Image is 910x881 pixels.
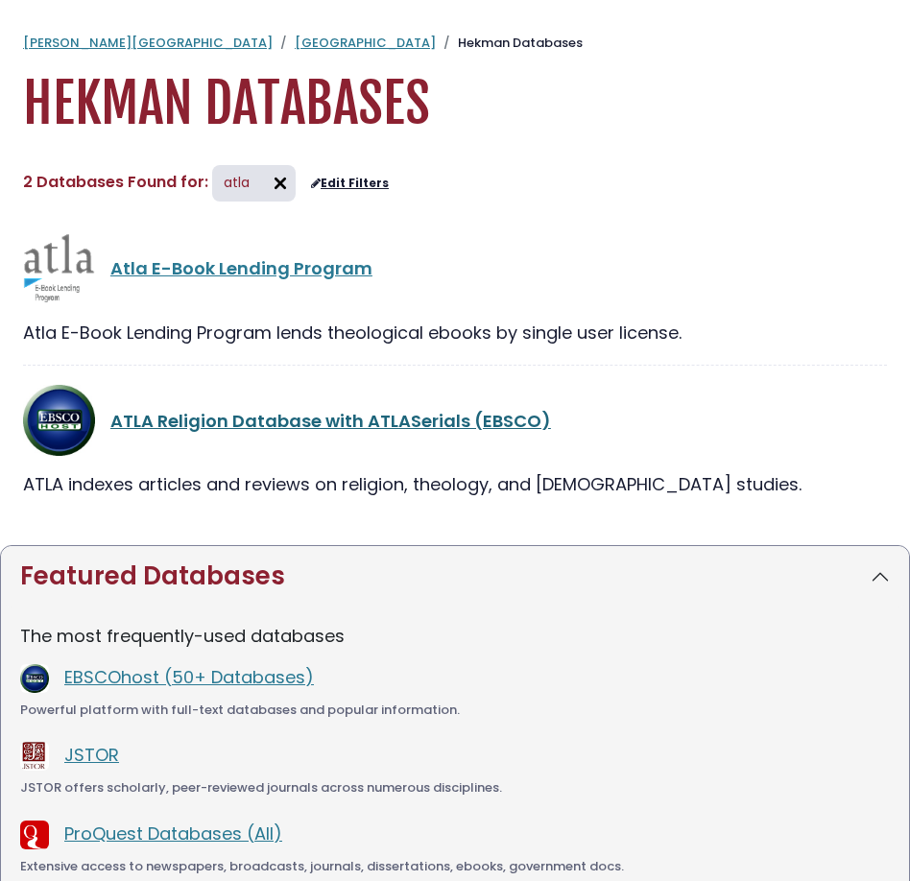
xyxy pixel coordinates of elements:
[311,177,389,190] a: Edit Filters
[20,778,890,798] div: JSTOR offers scholarly, peer-reviewed journals across numerous disciplines.
[436,34,583,53] li: Hekman Databases
[64,821,282,845] a: ProQuest Databases (All)
[23,471,887,497] div: ATLA indexes articles and reviews on religion, theology, and [DEMOGRAPHIC_DATA] studies.
[23,34,887,53] nav: breadcrumb
[20,701,890,720] div: Powerful platform with full-text databases and popular information.
[110,409,551,433] a: ATLA Religion Database with ATLASerials (EBSCO)
[23,34,273,52] a: [PERSON_NAME][GEOGRAPHIC_DATA]
[20,857,890,876] div: Extensive access to newspapers, broadcasts, journals, dissertations, ebooks, government docs.
[23,320,887,345] div: Atla E-Book Lending Program lends theological ebooks by single user license.
[64,665,314,689] a: EBSCOhost (50+ Databases)
[23,72,887,136] h1: Hekman Databases
[110,256,372,280] a: Atla E-Book Lending Program
[20,623,890,649] p: The most frequently-used databases
[1,546,909,607] button: Featured Databases
[224,173,250,192] span: atla
[64,743,119,767] a: JSTOR
[23,171,208,193] span: 2 Databases Found for:
[295,34,436,52] a: [GEOGRAPHIC_DATA]
[265,168,296,199] img: arr097.svg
